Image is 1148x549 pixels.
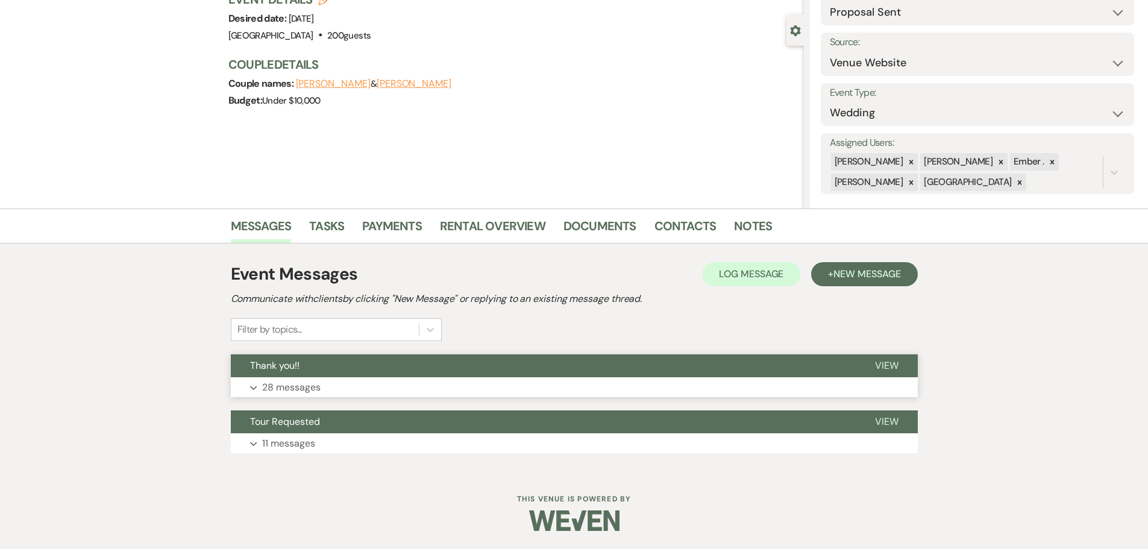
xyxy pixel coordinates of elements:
[830,84,1125,102] label: Event Type:
[734,216,772,243] a: Notes
[228,30,313,42] span: [GEOGRAPHIC_DATA]
[231,410,856,433] button: Tour Requested
[856,410,918,433] button: View
[790,24,801,36] button: Close lead details
[231,292,918,306] h2: Communicate with clients by clicking "New Message" or replying to an existing message thread.
[830,34,1125,51] label: Source:
[231,433,918,454] button: 11 messages
[920,174,1013,191] div: [GEOGRAPHIC_DATA]
[262,380,321,395] p: 28 messages
[262,95,321,107] span: Under $10,000
[228,56,792,73] h3: Couple Details
[296,78,451,90] span: &
[563,216,636,243] a: Documents
[529,500,619,542] img: Weven Logo
[856,354,918,377] button: View
[377,79,451,89] button: [PERSON_NAME]
[250,359,300,372] span: Thank you!!
[654,216,717,243] a: Contacts
[719,268,783,280] span: Log Message
[228,12,289,25] span: Desired date:
[920,153,994,171] div: [PERSON_NAME]
[702,262,800,286] button: Log Message
[262,436,315,451] p: 11 messages
[237,322,302,337] div: Filter by topics...
[833,268,900,280] span: New Message
[296,79,371,89] button: [PERSON_NAME]
[228,94,263,107] span: Budget:
[830,134,1125,152] label: Assigned Users:
[250,415,320,428] span: Tour Requested
[228,77,296,90] span: Couple names:
[362,216,422,243] a: Payments
[831,174,905,191] div: [PERSON_NAME]
[309,216,344,243] a: Tasks
[875,415,899,428] span: View
[875,359,899,372] span: View
[231,354,856,377] button: Thank you!!
[1010,153,1046,171] div: Ember .
[327,30,371,42] span: 200 guests
[831,153,905,171] div: [PERSON_NAME]
[231,262,358,287] h1: Event Messages
[231,377,918,398] button: 28 messages
[231,216,292,243] a: Messages
[440,216,545,243] a: Rental Overview
[811,262,917,286] button: +New Message
[289,13,314,25] span: [DATE]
